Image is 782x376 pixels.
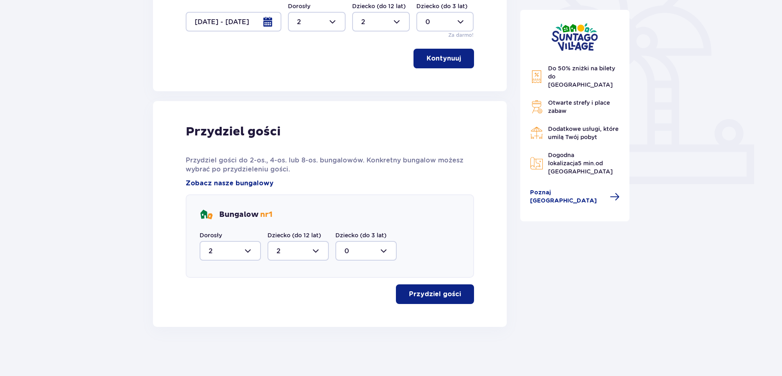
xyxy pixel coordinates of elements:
[288,2,310,10] label: Dorosły
[396,284,474,304] button: Przydziel gości
[267,231,321,239] label: Dziecko (do 12 lat)
[448,32,474,39] p: Za darmo!
[260,210,272,219] span: nr 1
[200,208,213,221] img: bungalows Icon
[186,179,274,188] a: Zobacz nasze bungalowy
[186,156,474,174] p: Przydziel gości do 2-os., 4-os. lub 8-os. bungalowów. Konkretny bungalow możesz wybrać po przydzi...
[530,126,543,140] img: Restaurant Icon
[530,100,543,113] img: Grill Icon
[548,126,618,140] span: Dodatkowe usługi, które umilą Twój pobyt
[548,65,615,88] span: Do 50% zniżki na bilety do [GEOGRAPHIC_DATA]
[409,290,461,299] p: Przydziel gości
[186,124,281,140] p: Przydziel gości
[530,189,620,205] a: Poznaj [GEOGRAPHIC_DATA]
[335,231,387,239] label: Dziecko (do 3 lat)
[200,231,222,239] label: Dorosły
[578,160,595,167] span: 5 min.
[548,99,610,114] span: Otwarte strefy i place zabaw
[551,23,598,51] img: Suntago Village
[548,152,613,175] span: Dogodna lokalizacja od [GEOGRAPHIC_DATA]
[427,54,461,63] p: Kontynuuj
[219,210,272,220] p: Bungalow
[530,157,543,170] img: Map Icon
[413,49,474,68] button: Kontynuuj
[416,2,467,10] label: Dziecko (do 3 lat)
[530,70,543,83] img: Discount Icon
[352,2,406,10] label: Dziecko (do 12 lat)
[530,189,605,205] span: Poznaj [GEOGRAPHIC_DATA]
